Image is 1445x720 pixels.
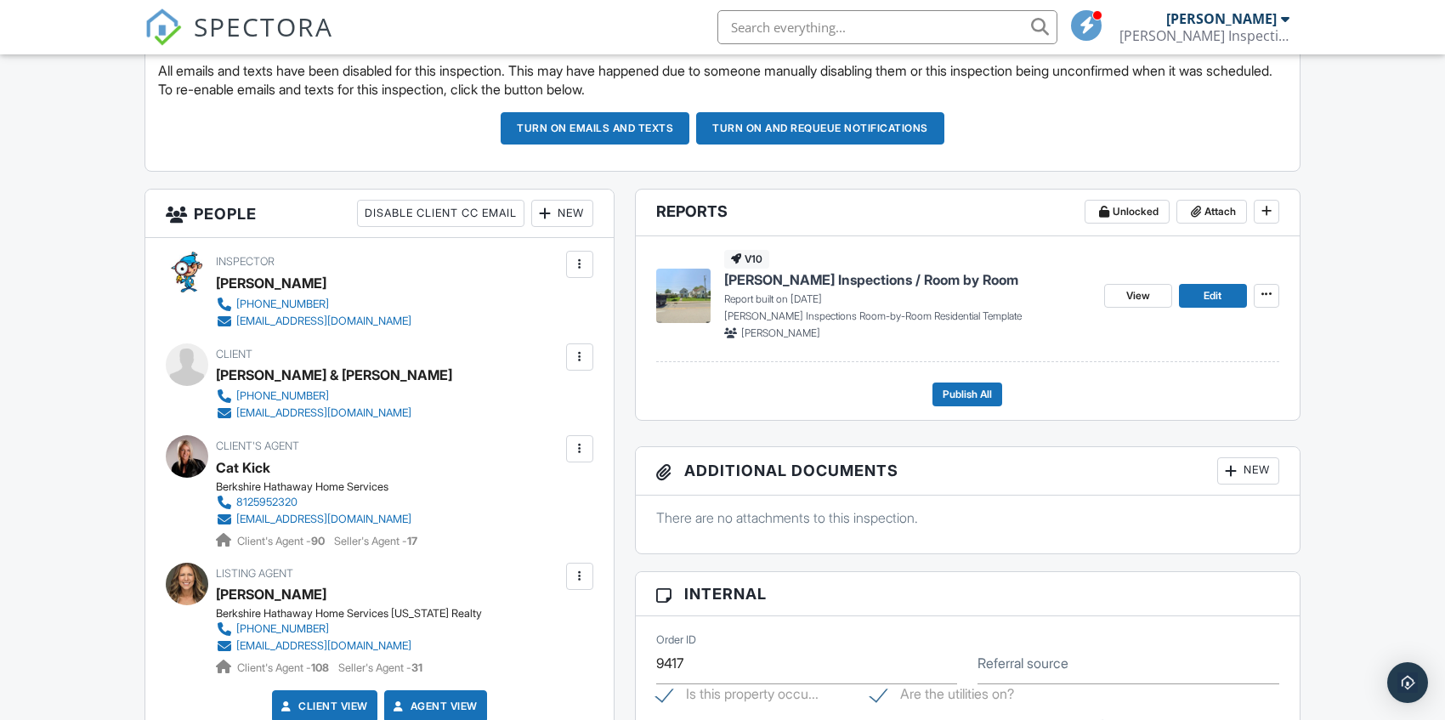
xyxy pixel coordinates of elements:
a: [PHONE_NUMBER] [216,621,468,638]
span: Seller's Agent - [334,535,417,547]
span: Inspector [216,255,275,268]
span: Client [216,348,252,360]
div: [PHONE_NUMBER] [236,622,329,636]
a: SPECTORA [144,23,333,59]
a: [EMAIL_ADDRESS][DOMAIN_NAME] [216,405,439,422]
span: Client's Agent - [237,535,327,547]
span: Client's Agent - [237,661,331,674]
div: New [531,200,593,227]
a: [PERSON_NAME] [216,581,326,607]
a: 8125952320 [216,494,411,511]
div: [PERSON_NAME] [1166,10,1277,27]
h3: People [145,190,614,238]
div: [EMAIL_ADDRESS][DOMAIN_NAME] [236,639,411,653]
a: Agent View [390,698,478,715]
strong: 17 [407,535,417,547]
p: All emails and texts have been disabled for this inspection. This may have happened due to someon... [158,61,1287,99]
a: Client View [278,698,368,715]
div: Berkshire Hathaway Home Services [216,480,425,494]
label: Referral source [977,654,1068,672]
div: [PHONE_NUMBER] [236,298,329,311]
div: [EMAIL_ADDRESS][DOMAIN_NAME] [236,513,411,526]
label: Are the utilities on? [870,686,1014,707]
strong: 31 [411,661,422,674]
div: New [1217,457,1279,485]
h3: Internal [636,572,1300,616]
div: Open Intercom Messenger [1387,662,1428,703]
span: Seller's Agent - [338,661,422,674]
a: [PHONE_NUMBER] [216,296,411,313]
div: [PERSON_NAME] [216,270,326,296]
a: [PHONE_NUMBER] [216,388,439,405]
input: Search everything... [717,10,1057,44]
div: [PHONE_NUMBER] [236,389,329,403]
button: Turn on and Requeue Notifications [696,112,944,145]
div: Disable Client CC Email [357,200,524,227]
label: Is this property occupied? [656,686,819,707]
label: Order ID [656,632,696,648]
div: [PERSON_NAME] & [PERSON_NAME] [216,362,452,388]
img: The Best Home Inspection Software - Spectora [144,9,182,46]
h3: Additional Documents [636,447,1300,496]
a: [EMAIL_ADDRESS][DOMAIN_NAME] [216,638,468,655]
strong: 108 [311,661,329,674]
div: Kloeker Inspections [1119,27,1289,44]
span: SPECTORA [194,9,333,44]
div: [EMAIL_ADDRESS][DOMAIN_NAME] [236,315,411,328]
a: Cat Kick [216,455,270,480]
div: [EMAIL_ADDRESS][DOMAIN_NAME] [236,406,411,420]
span: Client's Agent [216,439,299,452]
button: Turn on emails and texts [501,112,689,145]
strong: 90 [311,535,325,547]
div: 8125952320 [236,496,297,509]
a: [EMAIL_ADDRESS][DOMAIN_NAME] [216,313,411,330]
div: Berkshire Hathaway Home Services [US_STATE] Realty [216,607,482,621]
p: There are no attachments to this inspection. [656,508,1279,527]
span: Listing Agent [216,567,293,580]
a: [EMAIL_ADDRESS][DOMAIN_NAME] [216,511,411,528]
